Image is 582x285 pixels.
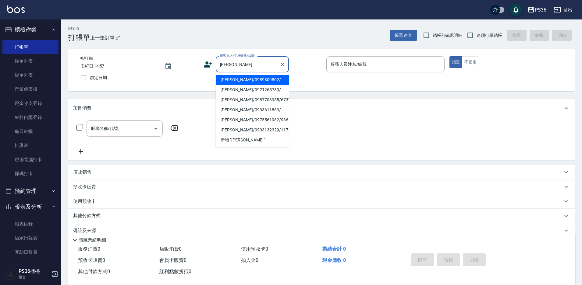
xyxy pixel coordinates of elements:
[390,30,417,41] button: 帳單速查
[2,199,59,215] button: 報表及分析
[322,246,346,252] span: 業績合計 0
[216,105,289,115] li: [PERSON_NAME]/0933611863/
[159,246,182,252] span: 店販消費 0
[73,228,96,234] p: 備註及來源
[151,124,161,134] button: Open
[216,115,289,125] li: [PERSON_NAME]/0975561982/9361
[68,223,575,238] div: 備註及來源
[510,4,522,16] button: save
[90,75,107,81] span: 鎖定日期
[216,85,289,95] li: [PERSON_NAME]/0971265780/
[2,68,59,82] a: 掛單列表
[477,32,502,39] span: 連續打單結帳
[322,257,346,263] span: 現金應收 0
[159,257,186,263] span: 會員卡販賣 0
[551,4,575,16] button: 登出
[449,56,463,68] button: 指定
[78,246,100,252] span: 服務消費 0
[2,110,59,124] a: 材料自購登錄
[2,96,59,110] a: 現金收支登錄
[2,124,59,138] a: 每日結帳
[216,75,289,85] li: [PERSON_NAME]/0989809802/
[216,135,289,145] li: 新增 "[PERSON_NAME]"
[241,257,258,263] span: 扣入金 0
[7,5,25,13] img: Logo
[73,213,104,219] p: 其他付款方式
[2,40,59,54] a: 打帳單
[2,22,59,38] button: 櫃檯作業
[161,59,176,74] button: Choose date, selected date is 2025-09-26
[159,269,191,274] span: 紅利點數折抵 0
[78,269,110,274] span: 其他付款方式 0
[2,259,59,273] a: 互助排行榜
[80,56,93,61] label: 帳單日期
[90,34,122,42] span: 上一筆訂單:#1
[80,61,158,71] input: YYYY/MM/DD hh:mm
[73,198,96,205] p: 使用預收卡
[216,125,289,135] li: [PERSON_NAME]/0903132329/11723
[68,33,90,42] h3: 打帳單
[68,99,575,118] div: 項目消費
[535,6,546,14] div: PS36
[19,274,50,280] p: 櫃台
[2,245,59,259] a: 互助日報表
[2,153,59,167] a: 現場電腦打卡
[278,60,287,69] button: Clear
[73,184,96,190] p: 預收卡販賣
[73,105,91,112] p: 項目消費
[2,138,59,152] a: 排班表
[68,209,575,223] div: 其他付款方式
[2,54,59,68] a: 帳單列表
[68,194,575,209] div: 使用預收卡
[220,54,255,58] label: 顧客姓名/手機號碼/編號
[433,32,463,39] span: 結帳前確認明細
[2,82,59,96] a: 營業儀表板
[68,165,575,179] div: 店販銷售
[79,237,106,243] p: 隱藏業績明細
[2,167,59,181] a: 掃碼打卡
[68,179,575,194] div: 預收卡販賣
[216,95,289,105] li: [PERSON_NAME]/0987703955/6737
[78,257,105,263] span: 預收卡販賣 0
[525,4,549,16] button: PS36
[68,27,90,31] h2: Key In
[2,231,59,245] a: 店家日報表
[462,56,479,68] button: 不指定
[241,246,268,252] span: 使用預收卡 0
[19,268,50,274] h5: PS36櫃檯
[73,169,91,176] p: 店販銷售
[2,217,59,231] a: 報表目錄
[2,183,59,199] button: 預約管理
[5,268,17,280] img: Person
